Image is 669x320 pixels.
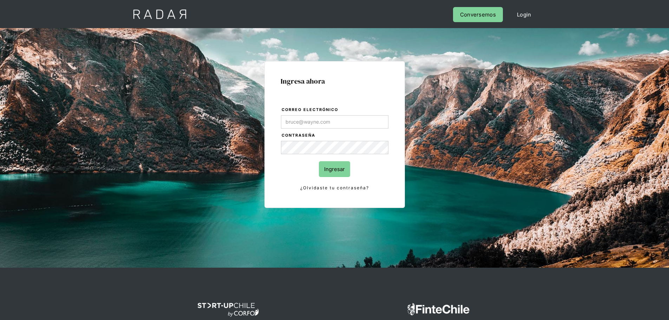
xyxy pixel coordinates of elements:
a: Login [510,7,538,22]
a: ¿Olvidaste tu contraseña? [281,184,388,192]
h1: Ingresa ahora [281,77,389,85]
label: Contraseña [282,132,388,139]
form: Login Form [281,106,389,192]
input: Ingresar [319,161,350,177]
a: Conversemos [453,7,503,22]
label: Correo electrónico [282,106,388,113]
input: bruce@wayne.com [281,115,388,129]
